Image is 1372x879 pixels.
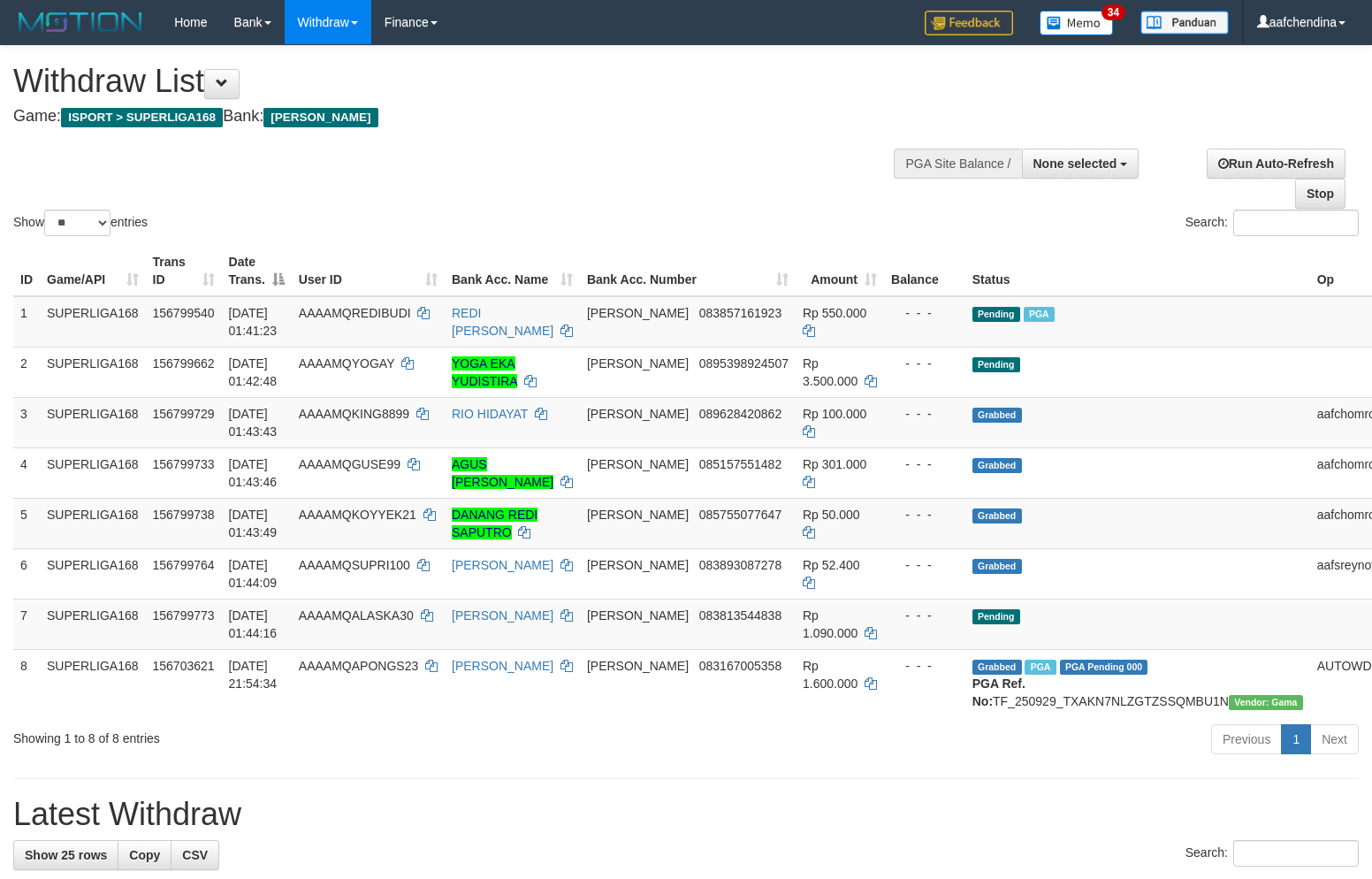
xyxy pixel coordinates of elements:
[229,508,278,539] span: [DATE] 01:43:49
[1295,179,1345,209] a: Stop
[153,558,215,572] span: 156799764
[452,558,553,572] a: [PERSON_NAME]
[292,246,445,296] th: User ID: activate to sort column ascending
[1185,210,1359,236] label: Search:
[13,447,40,498] td: 4
[40,246,146,296] th: Game/API: activate to sort column ascending
[13,548,40,599] td: 6
[13,599,40,649] td: 7
[299,558,410,572] span: AAAAMQSUPRI100
[40,498,146,548] td: SUPERLIGA168
[13,347,40,397] td: 2
[803,457,866,471] span: Rp 301.000
[891,506,958,524] div: - - -
[13,296,40,348] td: 1
[1024,307,1055,322] span: Marked by aafromsomean
[587,558,689,572] span: [PERSON_NAME]
[894,149,1021,179] div: PGA Site Balance /
[972,307,1020,322] span: Pending
[925,11,1013,35] img: Feedback.jpg
[884,246,965,296] th: Balance
[299,508,416,522] span: AAAAMQKOYYEK21
[40,397,146,447] td: SUPERLIGA168
[699,659,781,673] span: Copy 083167005358 to clipboard
[182,848,208,862] span: CSV
[1022,149,1140,179] button: None selected
[146,246,222,296] th: Trans ID: activate to sort column ascending
[229,457,278,489] span: [DATE] 01:43:46
[452,608,553,623] a: [PERSON_NAME]
[299,659,418,673] span: AAAAMQAPONGS23
[40,296,146,348] td: SUPERLIGA168
[972,458,1022,473] span: Grabbed
[299,356,394,371] span: AAAAMQYOGAY
[299,457,400,471] span: AAAAMQGUSE99
[972,676,1025,708] b: PGA Ref. No:
[13,649,40,717] td: 8
[587,306,689,320] span: [PERSON_NAME]
[452,306,553,338] a: REDI [PERSON_NAME]
[40,548,146,599] td: SUPERLIGA168
[803,659,857,691] span: Rp 1.600.000
[972,609,1020,624] span: Pending
[13,64,897,99] h1: Withdraw List
[891,405,958,423] div: - - -
[13,9,148,35] img: MOTION_logo.png
[1211,724,1282,754] a: Previous
[803,306,866,320] span: Rp 550.000
[171,840,219,870] a: CSV
[1233,210,1359,236] input: Search:
[445,246,580,296] th: Bank Acc. Name: activate to sort column ascending
[803,558,860,572] span: Rp 52.400
[229,356,278,388] span: [DATE] 01:42:48
[222,246,292,296] th: Date Trans.: activate to sort column descending
[40,347,146,397] td: SUPERLIGA168
[153,508,215,522] span: 156799738
[803,407,866,421] span: Rp 100.000
[891,657,958,675] div: - - -
[452,407,528,421] a: RIO HIDAYAT
[299,608,414,623] span: AAAAMQALASKA30
[40,447,146,498] td: SUPERLIGA168
[452,508,537,539] a: DANANG REDI SAPUTRO
[129,848,160,862] span: Copy
[1185,840,1359,867] label: Search:
[1281,724,1311,754] a: 1
[153,457,215,471] span: 156799733
[1040,11,1114,35] img: Button%20Memo.svg
[153,306,215,320] span: 156799540
[972,357,1020,372] span: Pending
[153,407,215,421] span: 156799729
[1101,4,1125,20] span: 34
[1310,724,1359,754] a: Next
[13,722,559,747] div: Showing 1 to 8 of 8 entries
[40,649,146,717] td: SUPERLIGA168
[972,508,1022,524] span: Grabbed
[891,556,958,574] div: - - -
[1033,157,1117,171] span: None selected
[452,659,553,673] a: [PERSON_NAME]
[891,355,958,372] div: - - -
[587,608,689,623] span: [PERSON_NAME]
[263,108,377,127] span: [PERSON_NAME]
[229,306,278,338] span: [DATE] 01:41:23
[587,356,689,371] span: [PERSON_NAME]
[972,559,1022,574] span: Grabbed
[1060,660,1148,675] span: PGA Pending
[965,246,1310,296] th: Status
[972,408,1022,423] span: Grabbed
[587,407,689,421] span: [PERSON_NAME]
[580,246,796,296] th: Bank Acc. Number: activate to sort column ascending
[796,246,884,296] th: Amount: activate to sort column ascending
[299,306,411,320] span: AAAAMQREDIBUDI
[891,455,958,473] div: - - -
[1140,11,1229,34] img: panduan.png
[587,508,689,522] span: [PERSON_NAME]
[229,659,278,691] span: [DATE] 21:54:34
[13,108,897,126] h4: Game: Bank:
[153,356,215,371] span: 156799662
[803,608,857,640] span: Rp 1.090.000
[13,840,118,870] a: Show 25 rows
[13,498,40,548] td: 5
[452,457,553,489] a: AGUS [PERSON_NAME]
